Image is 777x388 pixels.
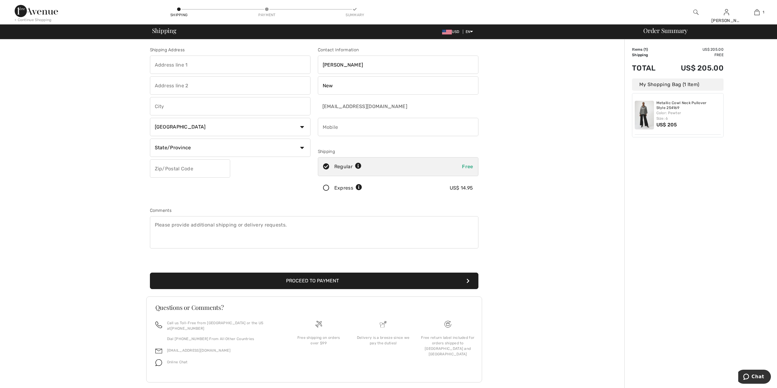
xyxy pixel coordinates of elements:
div: < Continue Shopping [15,17,52,23]
div: Shipping [170,12,188,18]
span: USD [442,30,462,34]
span: 1 [645,47,647,52]
input: City [150,97,310,115]
p: Call us Toll-Free from [GEOGRAPHIC_DATA] or the US at [167,320,279,331]
td: Total [632,58,665,78]
div: Comments [150,207,478,214]
span: Shipping [152,27,176,34]
img: call [155,321,162,328]
img: My Bag [754,9,760,16]
span: Free [462,164,473,169]
div: Regular [334,163,361,170]
img: search the website [693,9,699,16]
a: 1 [742,9,772,16]
div: Color: Pewter Size: 6 [656,110,721,121]
div: Free return label included for orders shipped to [GEOGRAPHIC_DATA] and [GEOGRAPHIC_DATA] [420,335,475,357]
div: Shipping Address [150,47,310,53]
img: Metallic Cowl Neck Pullover Style 254169 [635,101,654,129]
div: [PERSON_NAME] [711,17,741,24]
div: Shipping [318,148,478,155]
iframe: Opens a widget where you can chat to one of our agents [738,370,771,385]
span: EN [466,30,473,34]
td: Shipping [632,52,665,58]
img: chat [155,359,162,366]
img: My Info [724,9,729,16]
td: Items ( ) [632,47,665,52]
input: E-mail [318,97,438,115]
div: Contact Information [318,47,478,53]
a: [EMAIL_ADDRESS][DOMAIN_NAME] [167,348,231,353]
img: Delivery is a breeze since we pay the duties! [380,321,387,328]
a: Metallic Cowl Neck Pullover Style 254169 [656,101,721,110]
input: Zip/Postal Code [150,159,230,178]
input: Address line 2 [150,76,310,95]
div: Free shipping on orders over $99 [291,335,346,346]
p: Dial [PHONE_NUMBER] From All Other Countries [167,336,279,342]
input: Address line 1 [150,56,310,74]
td: US$ 205.00 [665,58,724,78]
img: email [155,348,162,354]
span: Online Chat [167,360,188,364]
a: [PHONE_NUMBER] [171,326,204,331]
span: US$ 205 [656,122,677,128]
div: My Shopping Bag (1 Item) [632,78,724,91]
a: Sign In [724,9,729,15]
td: US$ 205.00 [665,47,724,52]
span: 1 [763,9,764,15]
input: Mobile [318,118,478,136]
input: First name [318,56,478,74]
div: Payment [258,12,276,18]
div: US$ 14.95 [450,184,473,192]
button: Proceed to Payment [150,273,478,289]
div: Order Summary [636,27,773,34]
img: Free shipping on orders over $99 [315,321,322,328]
div: Delivery is a breeze since we pay the duties! [356,335,411,346]
div: Summary [346,12,364,18]
h3: Questions or Comments? [155,304,473,310]
img: Free shipping on orders over $99 [445,321,451,328]
img: US Dollar [442,30,452,34]
input: Last name [318,76,478,95]
div: Express [334,184,362,192]
img: 1ère Avenue [15,5,58,17]
td: Free [665,52,724,58]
